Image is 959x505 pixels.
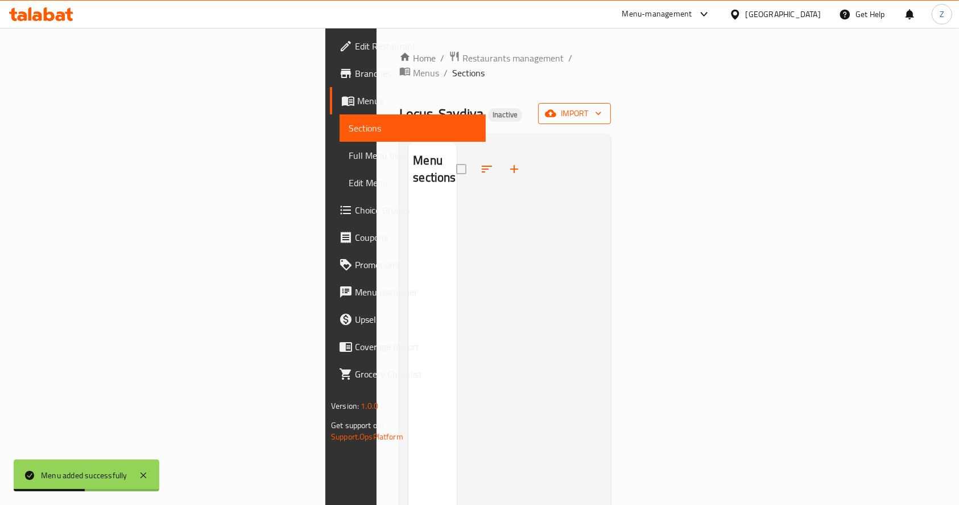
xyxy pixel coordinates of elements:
[355,340,477,354] span: Coverage Report
[355,231,477,244] span: Coupons
[331,399,359,413] span: Version:
[349,121,477,135] span: Sections
[330,224,486,251] a: Coupons
[355,67,477,80] span: Branches
[340,142,486,169] a: Full Menu View
[538,103,611,124] button: import
[399,51,611,80] nav: breadcrumb
[488,110,522,120] span: Inactive
[462,51,564,65] span: Restaurants management
[622,7,692,21] div: Menu-management
[355,39,477,53] span: Edit Restaurant
[330,60,486,87] a: Branches
[355,367,477,381] span: Grocery Checklist
[408,196,457,206] nav: Menu sections
[449,51,564,65] a: Restaurants management
[349,176,477,190] span: Edit Menu
[547,106,602,121] span: import
[568,51,572,65] li: /
[340,114,486,142] a: Sections
[355,285,477,299] span: Menu disclaimer
[330,360,486,388] a: Grocery Checklist
[940,8,944,20] span: Z
[340,169,486,196] a: Edit Menu
[746,8,821,20] div: [GEOGRAPHIC_DATA]
[355,258,477,272] span: Promotions
[41,469,127,482] div: Menu added successfully
[330,306,486,333] a: Upsell
[331,418,383,433] span: Get support on:
[331,429,403,444] a: Support.OpsPlatform
[357,94,477,108] span: Menus
[349,149,477,162] span: Full Menu View
[361,399,378,413] span: 1.0.0
[330,196,486,224] a: Choice Groups
[330,87,486,114] a: Menus
[330,278,486,306] a: Menu disclaimer
[355,203,477,217] span: Choice Groups
[330,32,486,60] a: Edit Restaurant
[355,313,477,326] span: Upsell
[488,108,522,122] div: Inactive
[330,251,486,278] a: Promotions
[501,155,528,183] button: Add section
[330,333,486,360] a: Coverage Report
